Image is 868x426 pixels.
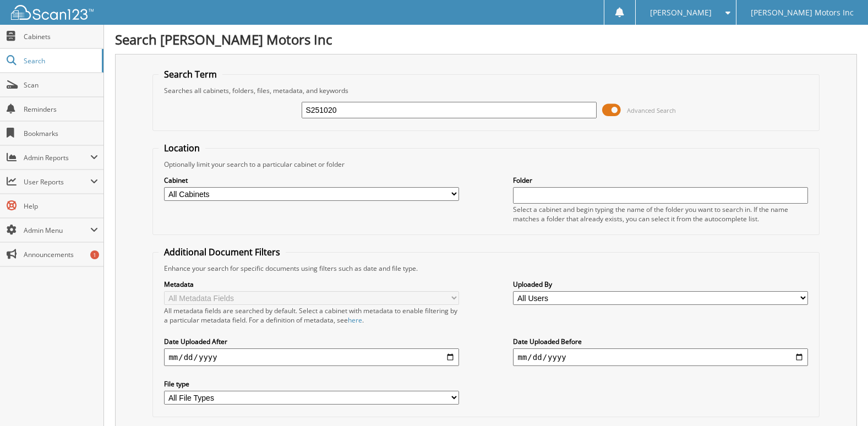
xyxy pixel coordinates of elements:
div: Optionally limit your search to a particular cabinet or folder [159,160,813,169]
span: Cabinets [24,32,98,41]
span: Announcements [24,250,98,259]
span: Help [24,201,98,211]
label: Date Uploaded Before [513,337,807,346]
label: Folder [513,176,807,185]
legend: Additional Document Filters [159,246,286,258]
legend: Location [159,142,205,154]
input: start [164,348,458,366]
span: [PERSON_NAME] [650,9,712,16]
label: Uploaded By [513,280,807,289]
div: Select a cabinet and begin typing the name of the folder you want to search in. If the name match... [513,205,807,223]
span: Advanced Search [627,106,676,114]
span: Scan [24,80,98,90]
div: Enhance your search for specific documents using filters such as date and file type. [159,264,813,273]
a: here [348,315,362,325]
span: User Reports [24,177,90,187]
span: Admin Menu [24,226,90,235]
legend: Search Term [159,68,222,80]
div: 1 [90,250,99,259]
label: File type [164,379,458,389]
span: Bookmarks [24,129,98,138]
span: Reminders [24,105,98,114]
span: Admin Reports [24,153,90,162]
div: All metadata fields are searched by default. Select a cabinet with metadata to enable filtering b... [164,306,458,325]
div: Searches all cabinets, folders, files, metadata, and keywords [159,86,813,95]
img: scan123-logo-white.svg [11,5,94,20]
input: end [513,348,807,366]
label: Metadata [164,280,458,289]
label: Date Uploaded After [164,337,458,346]
span: [PERSON_NAME] Motors Inc [751,9,854,16]
h1: Search [PERSON_NAME] Motors Inc [115,30,857,48]
label: Cabinet [164,176,458,185]
span: Search [24,56,96,65]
